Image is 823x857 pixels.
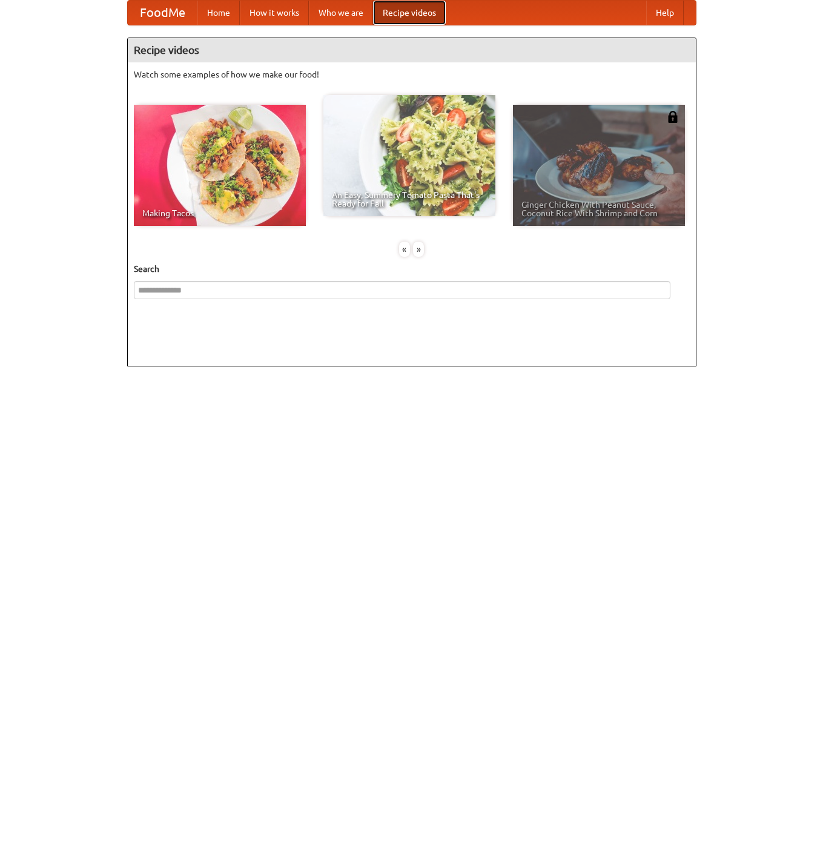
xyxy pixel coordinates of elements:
a: Making Tacos [134,105,306,226]
a: Help [646,1,684,25]
a: How it works [240,1,309,25]
h4: Recipe videos [128,38,696,62]
a: Home [197,1,240,25]
div: » [413,242,424,257]
p: Watch some examples of how we make our food! [134,68,690,81]
div: « [399,242,410,257]
img: 483408.png [667,111,679,123]
span: Making Tacos [142,209,297,217]
a: An Easy, Summery Tomato Pasta That's Ready for Fall [323,95,495,216]
a: Who we are [309,1,373,25]
a: FoodMe [128,1,197,25]
h5: Search [134,263,690,275]
a: Recipe videos [373,1,446,25]
span: An Easy, Summery Tomato Pasta That's Ready for Fall [332,191,487,208]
